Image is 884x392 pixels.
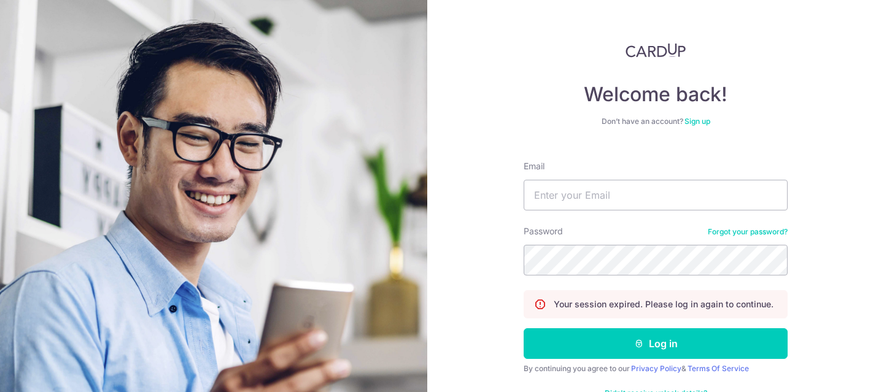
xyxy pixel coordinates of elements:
[554,298,773,310] p: Your session expired. Please log in again to continue.
[626,43,686,58] img: CardUp Logo
[524,117,788,126] div: Don’t have an account?
[524,82,788,107] h4: Welcome back!
[631,364,681,373] a: Privacy Policy
[524,364,788,374] div: By continuing you agree to our &
[524,180,788,210] input: Enter your Email
[524,160,545,172] label: Email
[708,227,788,237] a: Forgot your password?
[684,117,710,126] a: Sign up
[524,225,563,237] label: Password
[524,328,788,359] button: Log in
[688,364,749,373] a: Terms Of Service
